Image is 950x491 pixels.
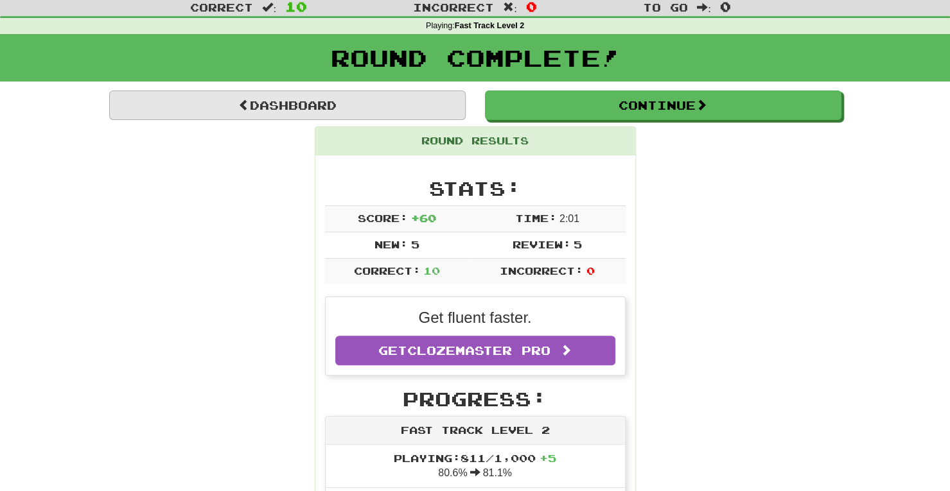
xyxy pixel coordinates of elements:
li: 80.6% 81.1% [326,445,625,488]
span: Score: [358,212,408,224]
span: 5 [410,238,419,250]
h2: Stats: [325,178,626,199]
span: + 60 [410,212,435,224]
span: Time: [515,212,556,224]
span: 2 : 0 1 [559,213,579,224]
span: + 5 [540,452,556,464]
span: Incorrect [413,1,494,13]
div: Round Results [315,127,635,155]
strong: Fast Track Level 2 [455,21,525,30]
span: Incorrect: [500,264,583,277]
span: : [697,2,711,13]
span: Review: [512,238,570,250]
span: New: [374,238,408,250]
h2: Progress: [325,388,626,409]
span: Correct [190,1,253,13]
p: Get fluent faster. [335,307,615,329]
button: Continue [485,90,841,120]
div: Fast Track Level 2 [326,417,625,445]
h1: Round Complete! [4,45,946,71]
span: Clozemaster Pro [407,343,550,357]
span: : [262,2,276,13]
span: 10 [423,264,440,277]
a: Dashboard [109,90,466,120]
span: 5 [574,238,582,250]
span: : [503,2,517,13]
span: To go [643,1,688,13]
span: Correct: [353,264,420,277]
span: Playing: 811 / 1,000 [394,452,556,464]
span: 0 [586,264,594,277]
a: GetClozemaster Pro [335,336,615,365]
